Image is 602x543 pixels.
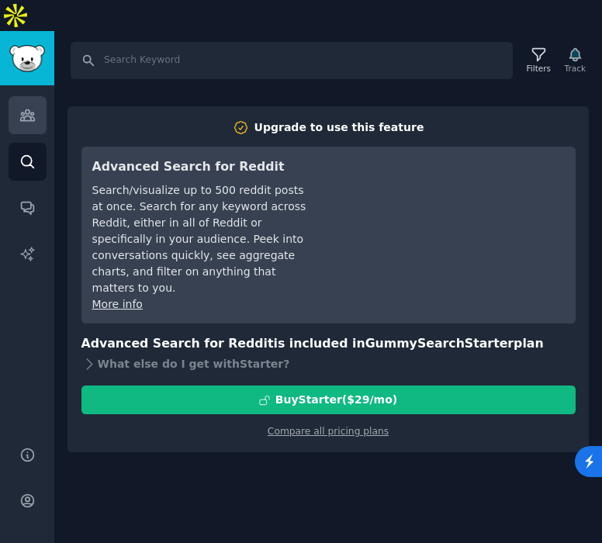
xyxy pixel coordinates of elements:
div: Buy Starter ($ 29 /mo ) [275,392,397,408]
iframe: YouTube video player [332,157,565,274]
h3: Advanced Search for Reddit [92,157,310,177]
a: More info [92,298,143,310]
button: BuyStarter($29/mo) [81,386,576,414]
div: Upgrade to use this feature [254,119,424,136]
div: What else do I get with Starter ? [81,353,576,375]
h3: Advanced Search for Reddit is included in plan [81,334,576,354]
div: Filters [527,63,551,74]
a: Compare all pricing plans [268,426,389,437]
img: GummySearch logo [9,45,45,72]
input: Search Keyword [71,42,513,79]
div: Search/visualize up to 500 reddit posts at once. Search for any keyword across Reddit, either in ... [92,182,310,296]
span: GummySearch Starter [365,336,514,351]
